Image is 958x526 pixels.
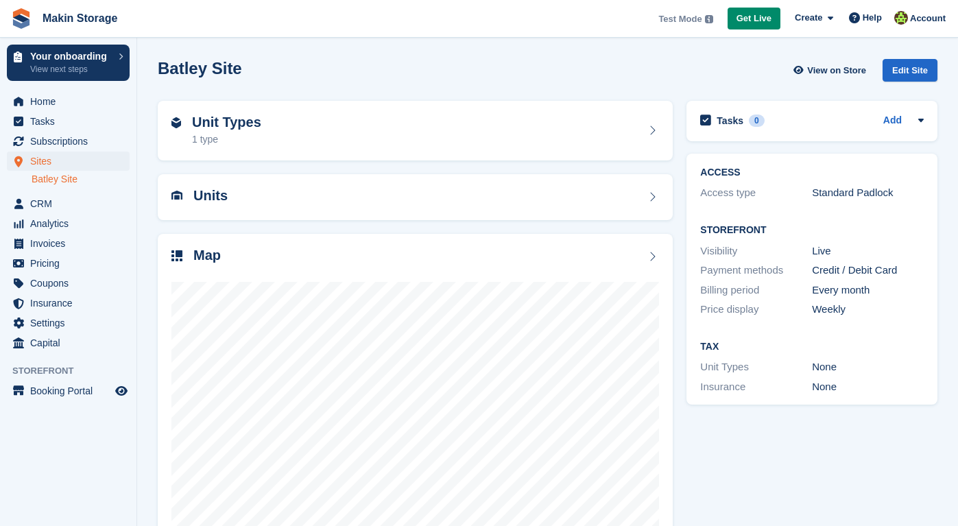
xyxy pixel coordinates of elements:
a: menu [7,254,130,273]
a: Unit Types 1 type [158,101,673,161]
div: Payment methods [700,263,812,278]
h2: Unit Types [192,115,261,130]
div: Live [812,243,924,259]
a: menu [7,214,130,233]
div: Edit Site [883,59,937,82]
div: 0 [749,115,765,127]
span: Settings [30,313,112,333]
h2: Tax [700,342,924,352]
a: Makin Storage [37,7,123,29]
p: Your onboarding [30,51,112,61]
span: Help [863,11,882,25]
span: View on Store [807,64,866,77]
a: menu [7,234,130,253]
h2: Tasks [717,115,743,127]
span: Analytics [30,214,112,233]
h2: Storefront [700,225,924,236]
a: View on Store [791,59,872,82]
a: Edit Site [883,59,937,87]
a: Your onboarding View next steps [7,45,130,81]
a: Batley Site [32,173,130,186]
a: menu [7,112,130,131]
span: Create [795,11,822,25]
a: menu [7,194,130,213]
span: Booking Portal [30,381,112,401]
a: Units [158,174,673,220]
img: icon-info-grey-7440780725fd019a000dd9b08b2336e03edf1995a4989e88bcd33f0948082b44.svg [705,15,713,23]
span: Get Live [737,12,771,25]
img: map-icn-33ee37083ee616e46c38cad1a60f524a97daa1e2b2c8c0bc3eb3415660979fc1.svg [171,250,182,261]
img: unit-type-icn-2b2737a686de81e16bb02015468b77c625bbabd49415b5ef34ead5e3b44a266d.svg [171,117,181,128]
a: menu [7,152,130,171]
a: menu [7,274,130,293]
a: menu [7,294,130,313]
span: Test Mode [658,12,702,26]
div: None [812,379,924,395]
div: 1 type [192,132,261,147]
h2: Batley Site [158,59,242,77]
span: Tasks [30,112,112,131]
div: Unit Types [700,359,812,375]
span: Coupons [30,274,112,293]
div: Insurance [700,379,812,395]
span: Insurance [30,294,112,313]
a: menu [7,313,130,333]
a: Add [883,113,902,129]
a: menu [7,381,130,401]
span: Capital [30,333,112,352]
a: Get Live [728,8,780,30]
div: Visibility [700,243,812,259]
h2: Map [193,248,221,263]
span: Invoices [30,234,112,253]
span: Account [910,12,946,25]
div: Price display [700,302,812,318]
a: menu [7,132,130,151]
div: Billing period [700,283,812,298]
a: menu [7,92,130,111]
span: Storefront [12,364,136,378]
div: Credit / Debit Card [812,263,924,278]
div: Standard Padlock [812,185,924,201]
div: Every month [812,283,924,298]
p: View next steps [30,63,112,75]
span: Pricing [30,254,112,273]
img: stora-icon-8386f47178a22dfd0bd8f6a31ec36ba5ce8667c1dd55bd0f319d3a0aa187defe.svg [11,8,32,29]
img: Makin Storage Team [894,11,908,25]
a: menu [7,333,130,352]
a: Preview store [113,383,130,399]
span: Sites [30,152,112,171]
div: Weekly [812,302,924,318]
div: None [812,359,924,375]
h2: Units [193,188,228,204]
span: Home [30,92,112,111]
div: Access type [700,185,812,201]
h2: ACCESS [700,167,924,178]
span: CRM [30,194,112,213]
span: Subscriptions [30,132,112,151]
img: unit-icn-7be61d7bf1b0ce9d3e12c5938cc71ed9869f7b940bace4675aadf7bd6d80202e.svg [171,191,182,200]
